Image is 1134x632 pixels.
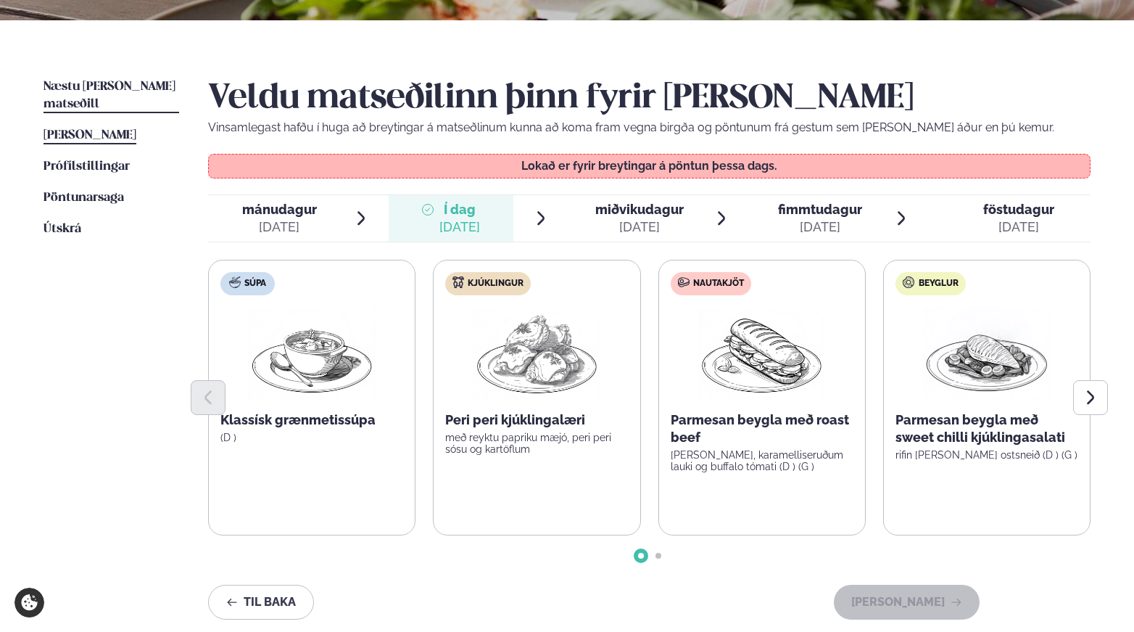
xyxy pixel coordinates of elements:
p: Parmesan beygla með roast beef [671,411,853,446]
p: Parmesan beygla með sweet chilli kjúklingasalati [895,411,1078,446]
div: [DATE] [439,218,480,236]
span: Í dag [439,201,480,218]
img: bagle-new-16px.svg [903,276,915,288]
a: Cookie settings [15,588,44,617]
p: (D ) [220,432,403,443]
h2: Veldu matseðilinn þinn fyrir [PERSON_NAME] [208,78,1090,119]
span: [PERSON_NAME] [44,129,136,141]
p: með reyktu papriku mæjó, peri peri sósu og kartöflum [445,432,628,455]
span: Pöntunarsaga [44,192,124,204]
a: Pöntunarsaga [44,189,124,207]
img: chicken.svg [452,276,464,288]
span: Prófílstillingar [44,160,130,173]
a: Næstu [PERSON_NAME] matseðill [44,78,179,113]
p: Lokað er fyrir breytingar á pöntun þessa dags. [223,160,1076,172]
span: Útskrá [44,223,81,235]
img: Chicken-breast.png [923,307,1051,400]
a: [PERSON_NAME] [44,127,136,144]
a: Prófílstillingar [44,158,130,176]
img: soup.svg [229,276,241,288]
p: Peri peri kjúklingalæri [445,411,628,429]
p: [PERSON_NAME], karamelliseruðum lauki og buffalo tómati (D ) (G ) [671,449,853,472]
span: Kjúklingur [468,278,523,290]
div: [DATE] [983,218,1054,236]
img: beef.svg [678,276,690,288]
img: Panini.png [698,307,826,400]
p: Vinsamlegast hafðu í huga að breytingar á matseðlinum kunna að koma fram vegna birgða og pöntunum... [208,119,1090,136]
div: [DATE] [242,218,317,236]
a: Útskrá [44,221,81,238]
p: Klassísk grænmetissúpa [220,411,403,429]
span: Næstu [PERSON_NAME] matseðill [44,81,175,110]
span: mánudagur [242,202,317,217]
img: Chicken-thighs.png [473,307,601,400]
button: Next slide [1073,380,1108,415]
button: Previous slide [191,380,225,415]
span: Beyglur [919,278,959,290]
span: Go to slide 1 [638,553,644,559]
span: Nautakjöt [693,278,744,290]
span: miðvikudagur [595,202,684,217]
button: Til baka [208,585,314,620]
p: rifin [PERSON_NAME] ostsneið (D ) (G ) [895,449,1078,461]
span: Súpa [244,278,266,290]
img: Soup.png [248,307,376,400]
span: Go to slide 2 [655,553,661,559]
span: föstudagur [983,202,1054,217]
button: [PERSON_NAME] [834,585,980,620]
div: [DATE] [778,218,862,236]
div: [DATE] [595,218,684,236]
span: fimmtudagur [778,202,862,217]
